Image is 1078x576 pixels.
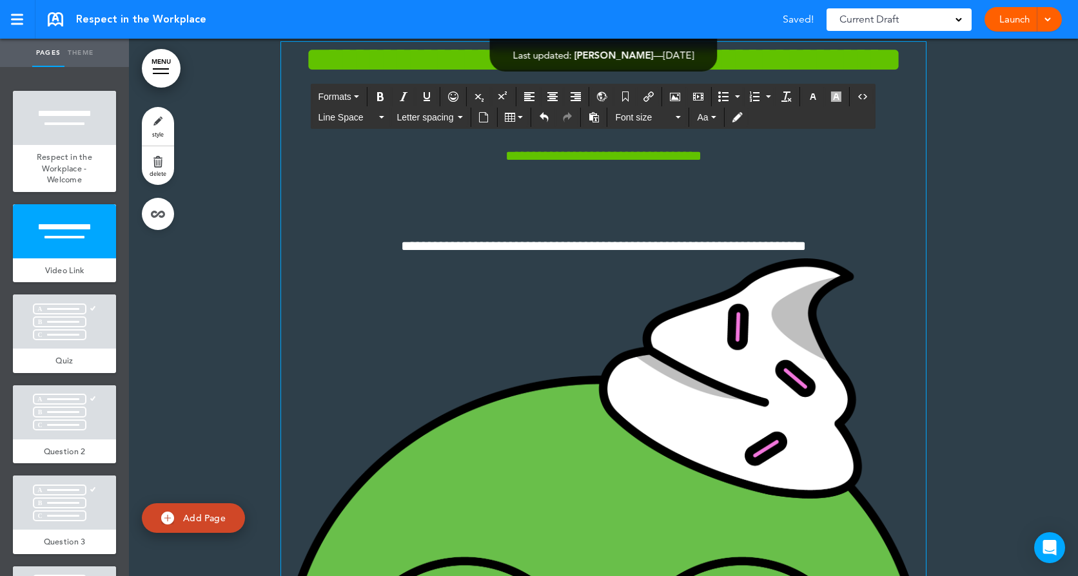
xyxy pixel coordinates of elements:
[499,108,529,127] div: Table
[152,130,164,138] span: style
[697,112,708,122] span: Aa
[518,87,540,106] div: Align left
[839,10,899,28] span: Current Draft
[369,87,391,106] div: Bold
[76,12,206,26] span: Respect in the Workplace
[664,87,686,106] div: Airmason image
[44,536,86,547] span: Question 3
[542,87,563,106] div: Align center
[776,87,798,106] div: Clear formatting
[13,145,116,192] a: Respect in the Workplace - Welcome
[393,87,415,106] div: Italic
[13,258,116,283] a: Video Link
[318,111,376,124] span: Line Space
[161,512,174,524] img: add.svg
[727,108,749,127] div: Toggle Tracking Changes
[37,151,92,185] span: Respect in the Workplace - Welcome
[783,14,814,24] span: Saved!
[183,512,226,524] span: Add Page
[745,87,774,106] div: Numbered list
[416,87,438,106] div: Underline
[565,87,587,106] div: Align right
[591,87,613,106] div: Insert/Edit global anchor link
[574,49,654,61] span: [PERSON_NAME]
[556,108,578,127] div: Redo
[714,87,743,106] div: Bullet list
[142,503,245,533] a: Add Page
[1034,532,1065,563] div: Open Intercom Messenger
[45,265,84,276] span: Video Link
[663,49,694,61] span: [DATE]
[513,50,694,60] div: —
[469,87,491,106] div: Subscript
[142,146,174,185] a: delete
[318,91,351,102] span: Formats
[142,49,181,88] a: MENU
[397,111,455,124] span: Letter spacing
[64,39,97,67] a: Theme
[492,87,514,106] div: Superscript
[687,87,709,106] div: Insert/edit media
[513,49,572,61] span: Last updated:
[614,87,636,106] div: Anchor
[473,108,495,127] div: Insert document
[44,446,86,457] span: Question 2
[994,7,1035,32] a: Launch
[583,108,605,127] div: Paste as text
[13,349,116,373] a: Quiz
[150,169,166,177] span: delete
[852,87,874,106] div: Source code
[615,111,673,124] span: Font size
[32,39,64,67] a: Pages
[13,530,116,554] a: Question 3
[533,108,555,127] div: Undo
[55,355,73,366] span: Quiz
[638,87,660,106] div: Insert/edit airmason link
[142,107,174,146] a: style
[13,439,116,464] a: Question 2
